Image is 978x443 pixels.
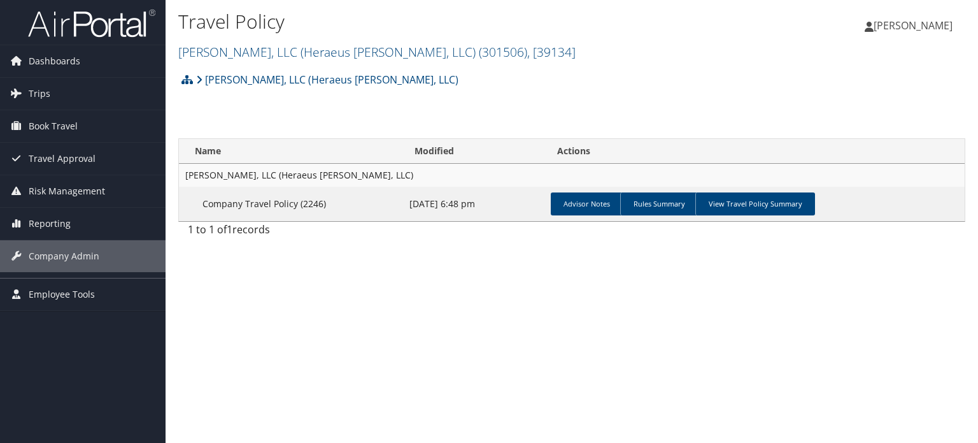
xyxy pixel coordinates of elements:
span: [PERSON_NAME] [874,18,953,33]
th: Modified: activate to sort column ascending [403,139,546,164]
span: Reporting [29,208,71,240]
span: ( 301506 ) [479,43,527,61]
span: Book Travel [29,110,78,142]
span: Dashboards [29,45,80,77]
a: [PERSON_NAME], LLC (Heraeus [PERSON_NAME], LLC) [178,43,576,61]
span: Trips [29,78,50,110]
span: , [ 39134 ] [527,43,576,61]
a: [PERSON_NAME] [865,6,965,45]
th: Name: activate to sort column ascending [179,139,403,164]
td: [PERSON_NAME], LLC (Heraeus [PERSON_NAME], LLC) [179,164,965,187]
span: Risk Management [29,175,105,207]
td: [DATE] 6:48 pm [403,187,546,221]
th: Actions [546,139,965,164]
div: 1 to 1 of records [188,222,365,243]
a: [PERSON_NAME], LLC (Heraeus [PERSON_NAME], LLC) [196,67,458,92]
span: Travel Approval [29,143,96,175]
span: 1 [227,222,232,236]
a: Rules Summary [620,192,698,215]
h1: Travel Policy [178,8,703,35]
img: airportal-logo.png [28,8,155,38]
a: View Travel Policy Summary [695,192,815,215]
td: Company Travel Policy (2246) [179,187,403,221]
span: Employee Tools [29,279,95,310]
span: Company Admin [29,240,99,272]
a: Advisor Notes [551,192,623,215]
